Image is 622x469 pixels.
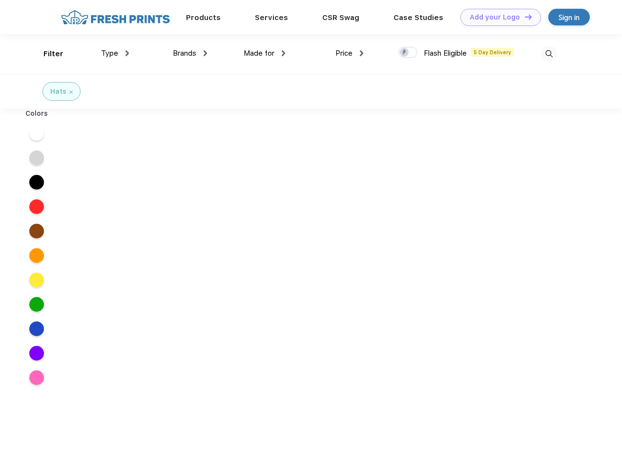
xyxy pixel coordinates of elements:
[18,108,56,119] div: Colors
[335,49,352,58] span: Price
[204,50,207,56] img: dropdown.png
[50,86,66,97] div: Hats
[282,50,285,56] img: dropdown.png
[424,49,467,58] span: Flash Eligible
[525,14,532,20] img: DT
[360,50,363,56] img: dropdown.png
[186,13,221,22] a: Products
[244,49,274,58] span: Made for
[173,49,196,58] span: Brands
[541,46,557,62] img: desktop_search.svg
[125,50,129,56] img: dropdown.png
[471,48,514,57] span: 5 Day Delivery
[101,49,118,58] span: Type
[559,12,580,23] div: Sign in
[470,13,520,21] div: Add your Logo
[43,48,63,60] div: Filter
[548,9,590,25] a: Sign in
[69,90,73,94] img: filter_cancel.svg
[58,9,173,26] img: fo%20logo%202.webp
